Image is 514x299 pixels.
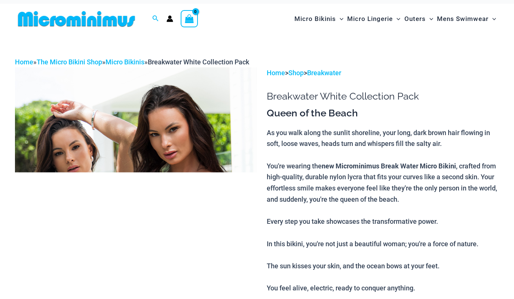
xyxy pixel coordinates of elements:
[148,58,249,66] span: Breakwater White Collection Pack
[181,10,198,27] a: View Shopping Cart, empty
[393,9,400,28] span: Menu Toggle
[293,7,345,30] a: Micro BikinisMenu ToggleMenu Toggle
[267,69,285,77] a: Home
[105,58,144,66] a: Micro Bikinis
[336,9,343,28] span: Menu Toggle
[347,9,393,28] span: Micro Lingerie
[437,9,489,28] span: Mens Swimwear
[404,9,426,28] span: Outers
[291,6,499,31] nav: Site Navigation
[267,67,499,79] p: > >
[267,91,499,102] h1: Breakwater White Collection Pack
[345,7,402,30] a: Micro LingerieMenu ToggleMenu Toggle
[15,58,249,66] span: » » »
[322,161,456,170] b: new Microminimus Break Water Micro Bikini
[166,15,173,22] a: Account icon link
[15,10,138,27] img: MM SHOP LOGO FLAT
[37,58,102,66] a: The Micro Bikini Shop
[288,69,304,77] a: Shop
[307,69,341,77] a: Breakwater
[489,9,496,28] span: Menu Toggle
[403,7,435,30] a: OutersMenu ToggleMenu Toggle
[152,14,159,24] a: Search icon link
[294,9,336,28] span: Micro Bikinis
[435,7,498,30] a: Mens SwimwearMenu ToggleMenu Toggle
[15,58,33,66] a: Home
[267,107,499,120] h3: Queen of the Beach
[426,9,433,28] span: Menu Toggle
